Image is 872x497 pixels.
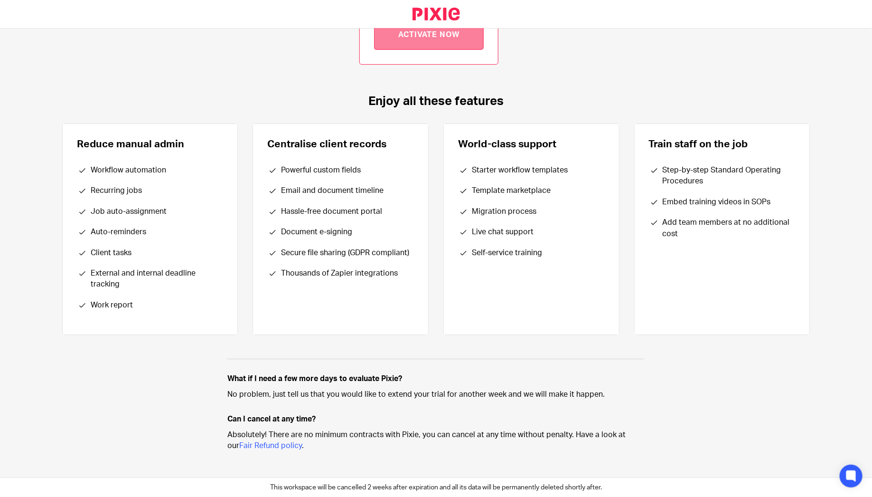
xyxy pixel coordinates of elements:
[91,165,221,176] li: Workflow automation
[472,206,602,217] li: Migration process
[281,165,412,176] li: Powerful custom fields
[267,138,414,151] h3: Centralise client records
[91,248,221,258] li: Client tasks
[91,227,221,238] li: Auto-reminders
[91,268,221,290] li: External and internal deadline tracking
[472,165,602,176] li: Starter workflow templates
[472,185,602,196] li: Template marketplace
[281,185,412,196] li: Email and document timeline
[281,248,412,258] li: Secure file sharing (GDPR compliant)
[62,93,810,109] h2: Enjoy all these features
[227,389,645,400] p: No problem, just tell us that you would like to extend your trial for another week and we will ma...
[227,414,645,424] h2: Can I cancel at any time?
[472,248,602,258] li: Self-service training
[374,20,484,50] a: Activate now
[281,268,412,279] li: Thousands of Zapier integrations
[649,138,796,151] h3: Train staff on the job
[663,217,793,239] li: Add team members at no additional cost
[458,138,605,151] h3: World-class support
[281,206,412,217] li: Hassle-free document portal
[663,165,793,187] li: Step-by-step Standard Operating Procedures
[663,197,793,208] li: Embed training videos in SOPs
[91,206,221,217] li: Job auto-assignment
[91,300,221,311] li: Work report
[91,185,221,196] li: Recurring jobs
[227,430,645,452] p: Absolutely! There are no minimum contracts with Pixie, you can cancel at any time without penalty...
[472,227,602,238] li: Live chat support
[281,227,412,238] li: Document e-signing
[77,138,224,151] h3: Reduce manual admin
[239,442,302,449] a: Fair Refund policy
[227,374,645,384] h2: What if I need a few more days to evaluate Pixie?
